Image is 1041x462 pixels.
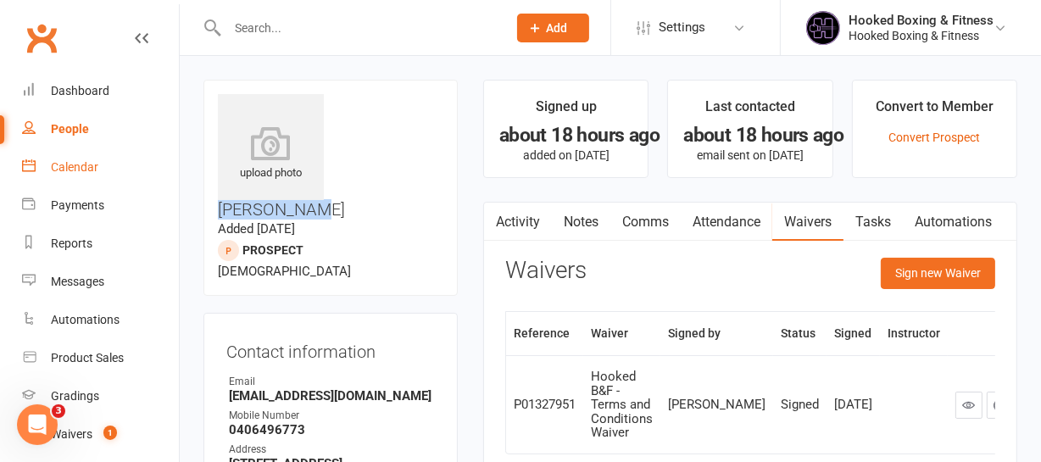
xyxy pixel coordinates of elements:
span: 1 [103,426,117,440]
div: about 18 hours ago [499,126,632,144]
th: Instructor [880,312,948,355]
div: Messages [51,275,104,288]
a: Waivers [772,203,843,242]
h3: Contact information [226,336,435,361]
th: Signed by [660,312,773,355]
div: Automations [51,313,120,326]
strong: [EMAIL_ADDRESS][DOMAIN_NAME] [229,388,435,404]
div: People [51,122,89,136]
th: Waiver [583,312,660,355]
div: Dashboard [51,84,109,97]
button: Add [517,14,589,42]
p: email sent on [DATE] [683,148,816,162]
div: Payments [51,198,104,212]
input: Search... [222,16,495,40]
a: Product Sales [22,339,179,377]
a: Convert Prospect [888,131,980,144]
div: Hooked B&F - Terms and Conditions Waiver [591,370,653,440]
div: P01327951 [514,398,576,412]
div: Mobile Number [229,408,435,424]
div: Signed up [536,96,597,126]
a: Calendar [22,148,179,186]
div: Reports [51,237,92,250]
th: Status [773,312,827,355]
span: 3 [52,404,65,418]
span: Add [547,21,568,35]
a: Clubworx [20,17,63,59]
a: Tasks [843,203,903,242]
a: Attendance [681,203,772,242]
a: Gradings [22,377,179,415]
button: Sign new Waiver [881,258,995,288]
a: Automations [22,301,179,339]
a: Waivers 1 [22,415,179,454]
th: Signed [827,312,880,355]
div: upload photo [218,126,324,182]
div: Waivers [51,427,92,441]
div: Signed [781,398,819,412]
p: added on [DATE] [499,148,632,162]
a: Messages [22,263,179,301]
div: Hooked Boxing & Fitness [849,28,994,43]
img: thumb_image1731986243.png [806,11,840,45]
div: Product Sales [51,351,124,365]
div: Email [229,374,435,390]
span: [DEMOGRAPHIC_DATA] [218,264,351,279]
a: Comms [610,203,681,242]
a: Notes [552,203,610,242]
a: Reports [22,225,179,263]
div: [DATE] [834,398,872,412]
h3: Waivers [505,258,587,284]
a: Automations [903,203,1004,242]
h3: [PERSON_NAME] [218,94,443,219]
div: Gradings [51,389,99,403]
div: Address [229,442,435,458]
a: Payments [22,186,179,225]
div: Calendar [51,160,98,174]
time: Added [DATE] [218,221,295,237]
a: People [22,110,179,148]
div: [PERSON_NAME] [668,398,765,412]
div: Convert to Member [876,96,994,126]
iframe: Intercom live chat [17,404,58,445]
div: Last contacted [705,96,795,126]
snap: prospect [242,243,303,257]
a: Dashboard [22,72,179,110]
div: Hooked Boxing & Fitness [849,13,994,28]
span: Settings [659,8,705,47]
th: Reference [506,312,583,355]
a: Activity [484,203,552,242]
strong: 0406496773 [229,422,435,437]
div: about 18 hours ago [683,126,816,144]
